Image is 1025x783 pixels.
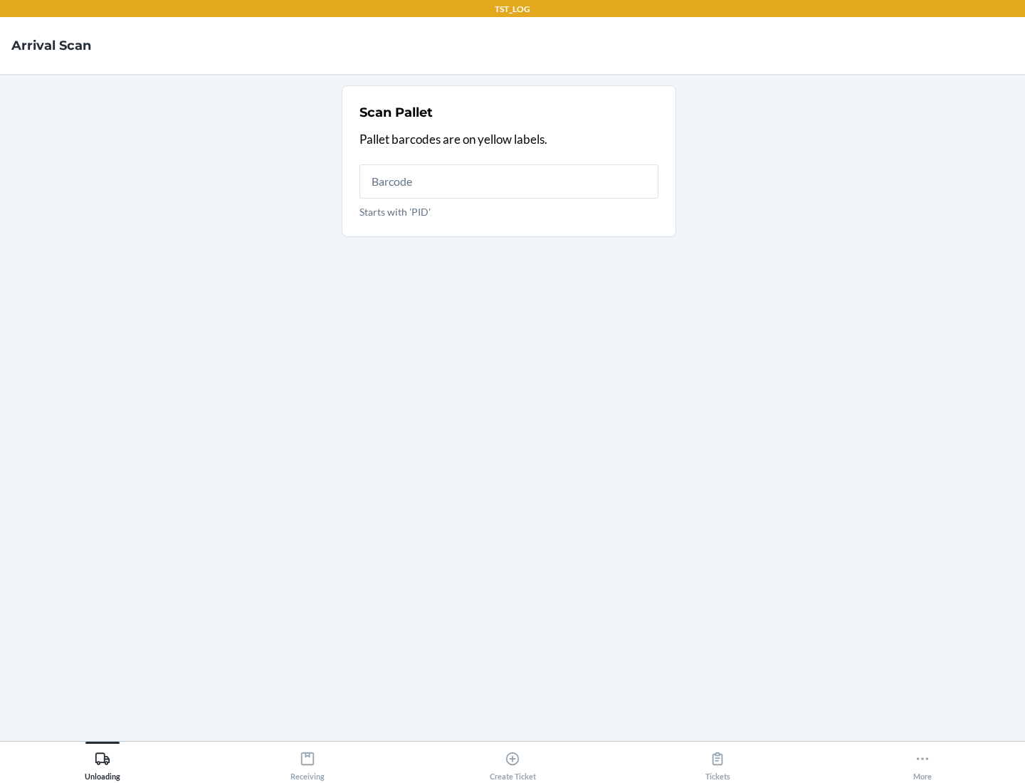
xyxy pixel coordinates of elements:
[359,130,658,149] p: Pallet barcodes are on yellow labels.
[85,745,120,781] div: Unloading
[913,745,932,781] div: More
[11,36,91,55] h4: Arrival Scan
[290,745,325,781] div: Receiving
[205,742,410,781] button: Receiving
[490,745,536,781] div: Create Ticket
[820,742,1025,781] button: More
[410,742,615,781] button: Create Ticket
[495,3,530,16] p: TST_LOG
[705,745,730,781] div: Tickets
[359,204,658,219] p: Starts with 'PID'
[359,103,433,122] h2: Scan Pallet
[615,742,820,781] button: Tickets
[359,164,658,199] input: Starts with 'PID'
